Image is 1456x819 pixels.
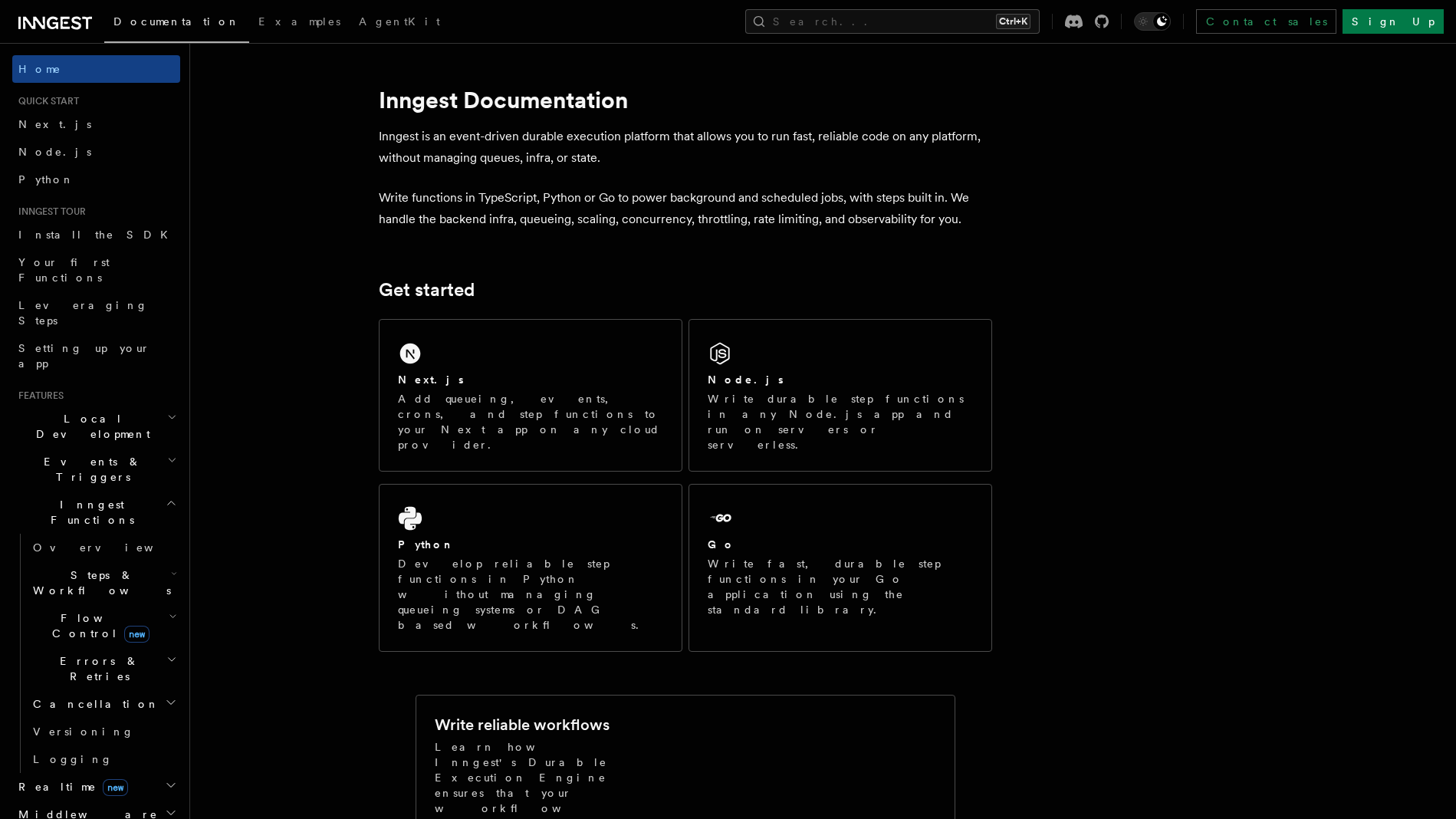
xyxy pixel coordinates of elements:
[708,556,973,617] p: Write fast, durable step functions in your Go application using the standard library.
[398,556,663,633] p: Develop reliable step functions in Python without managing queueing systems or DAG based workflows.
[1343,9,1444,34] a: Sign Up
[27,653,166,684] span: Errors & Retries
[113,15,240,28] span: Documentation
[689,484,992,652] a: GoWrite fast, durable step functions in your Go application using the standard library.
[379,319,682,472] a: Next.jsAdd queueing, events, crons, and step functions to your Next app on any cloud provider.
[12,206,86,218] span: Inngest tour
[708,372,784,387] h2: Node.js
[27,696,159,712] span: Cancellation
[12,773,180,801] button: Realtimenew
[33,753,113,765] span: Logging
[27,610,169,641] span: Flow Control
[435,714,610,735] h2: Write reliable workflows
[12,448,180,491] button: Events & Triggers
[27,745,180,773] a: Logging
[12,390,64,402] span: Features
[708,537,735,552] h2: Go
[745,9,1040,34] button: Search...Ctrl+K
[1196,9,1336,34] a: Contact sales
[18,61,61,77] span: Home
[18,299,148,327] span: Leveraging Steps
[379,126,992,169] p: Inngest is an event-driven durable execution platform that allows you to run fast, reliable code ...
[12,534,180,773] div: Inngest Functions
[379,187,992,230] p: Write functions in TypeScript, Python or Go to power background and scheduled jobs, with steps bu...
[27,567,171,598] span: Steps & Workflows
[27,690,180,718] button: Cancellation
[996,14,1030,29] kbd: Ctrl+K
[27,604,180,647] button: Flow Controlnew
[12,405,180,448] button: Local Development
[103,779,128,796] span: new
[12,248,180,291] a: Your first Functions
[689,319,992,472] a: Node.jsWrite durable step functions in any Node.js app and run on servers or serverless.
[33,541,191,554] span: Overview
[12,454,167,485] span: Events & Triggers
[359,15,440,28] span: AgentKit
[27,561,180,604] button: Steps & Workflows
[398,537,455,552] h2: Python
[1134,12,1171,31] button: Toggle dark mode
[124,626,150,643] span: new
[12,334,180,377] a: Setting up your app
[33,725,134,738] span: Versioning
[708,391,973,452] p: Write durable step functions in any Node.js app and run on servers or serverless.
[12,491,180,534] button: Inngest Functions
[398,372,464,387] h2: Next.js
[398,391,663,452] p: Add queueing, events, crons, and step functions to your Next app on any cloud provider.
[27,647,180,690] button: Errors & Retries
[18,118,91,130] span: Next.js
[12,779,128,794] span: Realtime
[12,497,166,528] span: Inngest Functions
[12,221,180,248] a: Install the SDK
[12,95,79,107] span: Quick start
[12,166,180,193] a: Python
[104,5,249,43] a: Documentation
[12,110,180,138] a: Next.js
[249,5,350,41] a: Examples
[12,138,180,166] a: Node.js
[379,279,475,301] a: Get started
[350,5,449,41] a: AgentKit
[18,229,177,241] span: Install the SDK
[12,291,180,334] a: Leveraging Steps
[18,146,91,158] span: Node.js
[379,86,992,113] h1: Inngest Documentation
[18,173,74,186] span: Python
[12,55,180,83] a: Home
[379,484,682,652] a: PythonDevelop reliable step functions in Python without managing queueing systems or DAG based wo...
[27,718,180,745] a: Versioning
[258,15,340,28] span: Examples
[18,256,110,284] span: Your first Functions
[12,411,167,442] span: Local Development
[27,534,180,561] a: Overview
[18,342,150,370] span: Setting up your app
